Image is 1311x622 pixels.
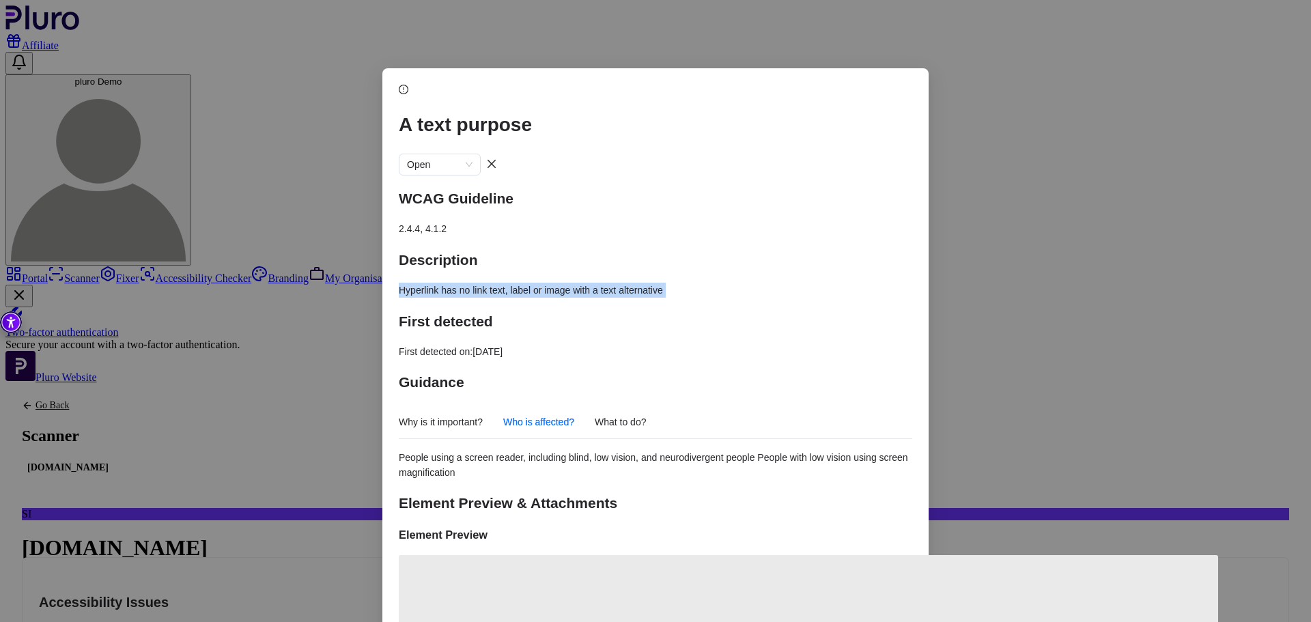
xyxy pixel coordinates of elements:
button: Close dialog [481,153,503,175]
h2: Guidance [399,371,912,393]
span: First detected on: [DATE] [399,346,503,357]
span: 2.4.4, 4.1.2 [399,223,447,234]
h1: A text purpose [399,110,912,140]
span: close [486,158,497,169]
div: Change issue status [399,154,481,175]
h3: Element Preview [399,526,912,544]
button: Who is affected? [503,414,574,430]
h2: First detected [399,310,912,333]
h2: Element Preview & Attachments [399,492,912,514]
span: exclamation-circle [399,85,408,94]
span: Hyperlink has no link text, label or image with a text alternative [399,285,663,296]
div: Guidance [399,406,912,480]
button: Why is it important? [399,414,483,430]
span: Open [407,154,473,175]
span: People using a screen reader, including blind, low vision, and neurodivergent people People with ... [399,452,908,478]
button: What to do? [595,414,647,430]
h2: Description [399,249,912,271]
h2: WCAG Guideline [399,187,912,210]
